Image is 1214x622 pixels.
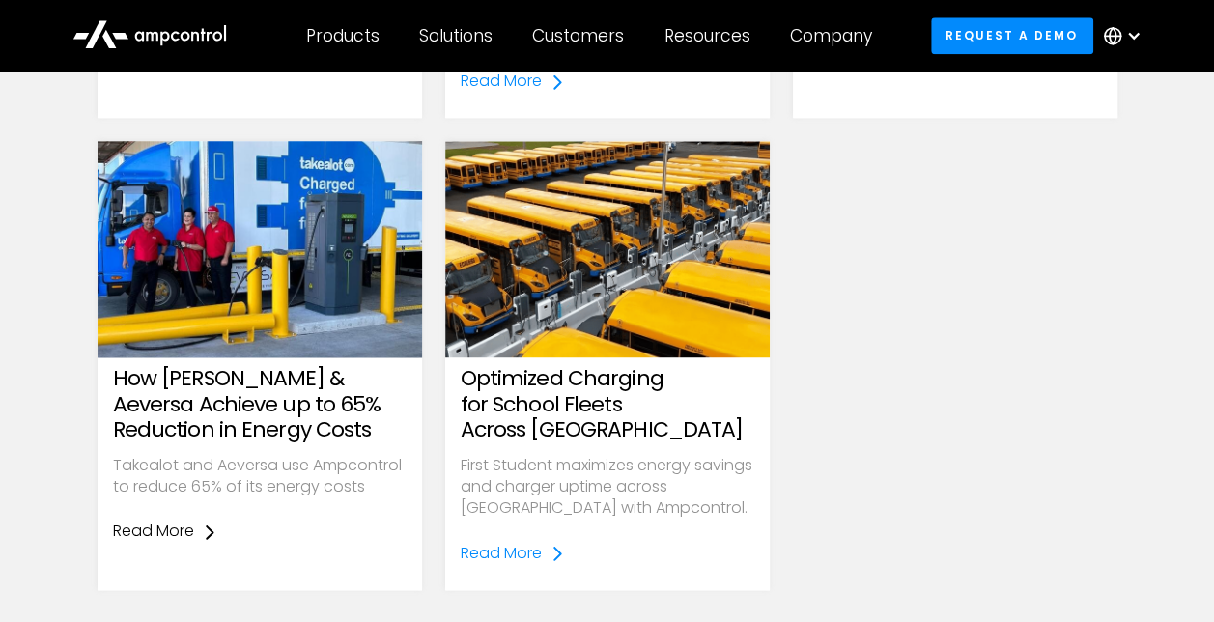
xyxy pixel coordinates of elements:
div: Solutions [419,25,493,46]
div: Resources [663,25,749,46]
div: Company [790,25,872,46]
div: Read More [461,543,542,564]
div: Read More [461,71,542,92]
div: Customers [532,25,624,46]
h3: Optimized Charging for School Fleets Across [GEOGRAPHIC_DATA] [461,366,754,442]
div: Read More [113,521,194,542]
a: Request a demo [931,17,1093,53]
div: Products [306,25,380,46]
a: Read More [461,543,565,564]
p: First Student maximizes energy savings and charger uptime across [GEOGRAPHIC_DATA] with Ampcontrol. [461,455,754,520]
p: Takealot and Aeversa use Ampcontrol to reduce 65% of its energy costs [113,455,407,498]
a: Read More [113,521,217,542]
a: Read More [461,71,565,92]
h3: How [PERSON_NAME] & Aeversa Achieve up to 65% Reduction in Energy Costs [113,366,407,442]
